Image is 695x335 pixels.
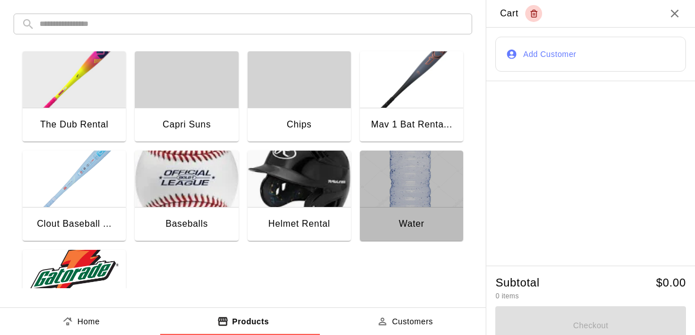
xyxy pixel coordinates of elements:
div: Chips [287,117,311,132]
button: The Dub RentalThe Dub Rental [23,51,126,144]
p: Products [232,316,269,328]
img: Baseballs [135,151,238,207]
div: Capri Suns [162,117,211,132]
button: BaseballsBaseballs [135,151,238,243]
img: Helmet Rental [248,151,351,207]
img: The Dub Rental [23,51,126,108]
div: Baseballs [165,217,208,231]
div: The Dub Rental [40,117,108,132]
div: Mav 1 Bat Renta... [371,117,452,132]
img: Gatorade [23,250,126,306]
img: Water [360,151,463,207]
span: 0 items [495,292,518,300]
img: Mav 1 Bat Rental [360,51,463,108]
h5: $ 0.00 [656,275,686,290]
button: WaterWater [360,151,463,243]
button: Mav 1 Bat RentalMav 1 Bat Renta... [360,51,463,144]
img: Clout Baseball Bat Rental [23,151,126,207]
div: Helmet Rental [269,217,331,231]
p: Customers [392,316,433,328]
button: Close [668,7,681,20]
button: Add Customer [495,37,686,72]
div: Cart [500,5,542,22]
h5: Subtotal [495,275,539,290]
button: Clout Baseball Bat RentalClout Baseball ... [23,151,126,243]
p: Home [77,316,100,328]
button: Empty cart [525,5,542,22]
div: Water [399,217,424,231]
button: Helmet RentalHelmet Rental [248,151,351,243]
button: Chips [248,51,351,144]
div: Clout Baseball ... [37,217,111,231]
button: Capri Suns [135,51,238,144]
